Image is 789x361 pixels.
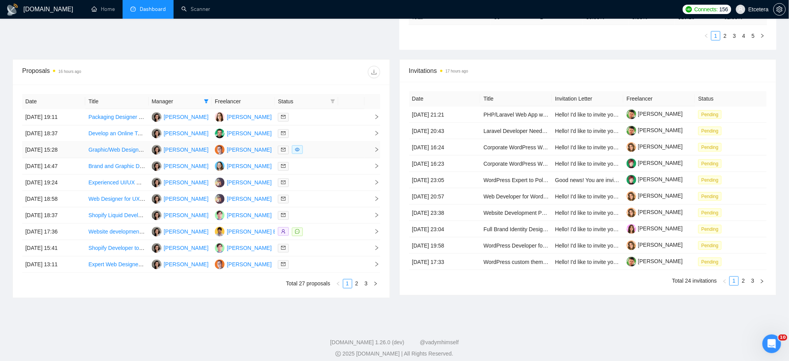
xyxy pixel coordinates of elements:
th: Freelancer [212,94,275,109]
a: [PERSON_NAME] [627,111,683,117]
a: Pending [698,226,725,232]
a: [PERSON_NAME] [627,143,683,150]
span: mail [281,131,286,136]
td: Corporate WordPress Website Development for NAT Constructions [480,139,552,156]
span: right [368,196,380,202]
li: 3 [748,276,757,286]
a: [PERSON_NAME] [627,127,683,133]
td: [DATE] 20:57 [409,188,481,205]
span: download [368,69,380,75]
button: download [368,66,380,78]
img: DM [215,211,225,220]
img: c1b9JySzac4x4dgsEyqnJHkcyMhtwYhRX20trAqcVMGYnIMrxZHAKhfppX9twvsE1T [627,208,636,218]
td: Develop an Online Tool for Creating Mockups of Digital Documents [85,126,148,142]
div: [PERSON_NAME] [164,260,209,269]
span: left [722,279,727,284]
span: Pending [698,159,722,168]
li: Previous Page [334,279,343,288]
a: Pending [698,177,725,183]
a: Website Development Project [483,210,555,216]
td: Experienced UI/UX Designer Needed for Website Redesign [85,175,148,191]
td: WordPress Expert to Polish & Modernise Existing Company Website – Completion Within a Few Days [480,172,552,188]
div: [PERSON_NAME] [227,113,272,121]
td: [DATE] 15:28 [22,142,85,158]
a: TT[PERSON_NAME] [152,261,209,267]
li: 2 [352,279,362,288]
a: AL[PERSON_NAME] [215,146,272,152]
a: [PERSON_NAME] [627,160,683,166]
span: dashboard [130,6,136,12]
li: 5 [749,31,758,41]
span: user-add [281,229,286,234]
td: [DATE] 18:37 [22,126,85,142]
td: Website development for new Swiss weight loss business [85,224,148,240]
span: Pending [698,241,722,250]
iframe: Intercom live chat [763,334,781,353]
li: Next Page [371,279,380,288]
span: user [738,7,743,12]
span: right [368,163,380,169]
span: Status [278,97,327,106]
a: Pending [698,193,725,199]
td: [DATE] 17:33 [409,254,481,270]
div: [PERSON_NAME] [164,162,209,170]
th: Date [409,91,481,106]
td: Packaging Designer For Shipping Materials | Child/Parent e-commerce Brand [85,109,148,126]
img: c1H5j4uuwRoiYYBPUc0TtXcw2dMxy5fGUeEXcoyQTo85fuH37bAwWfg3xyvaZyZkb6 [627,126,636,136]
span: Pending [698,127,722,135]
span: mail [281,196,286,201]
td: [DATE] 23:05 [409,172,481,188]
span: mail [281,213,286,218]
div: Proposals [22,66,201,78]
li: Next Page [757,276,767,286]
th: Title [480,91,552,106]
span: 10 [778,334,787,341]
a: 1 [343,280,352,288]
img: c1b9JySzac4x4dgsEyqnJHkcyMhtwYhRX20trAqcVMGYnIMrxZHAKhfppX9twvsE1T [627,241,636,250]
div: [PERSON_NAME] [164,211,209,219]
time: 16 hours ago [58,69,81,74]
li: Next Page [758,31,767,41]
a: Web Designer for UX/UI Update of existing website [88,196,212,202]
td: Full Brand Identity Design for Upcoming Launch [480,221,552,237]
a: 1 [730,277,738,285]
span: right [760,34,765,38]
button: left [334,279,343,288]
a: 3 [362,280,371,288]
span: mail [281,262,286,267]
img: TT [152,194,162,204]
a: TT[PERSON_NAME] [152,244,209,251]
a: Laravel Developer Needed to Clone Raffle Website [483,128,607,134]
img: TT [152,161,162,171]
li: 4 [739,31,749,41]
a: 2 [353,280,361,288]
td: PHP/Laravel Web App with Stripe Trial + GPSWOX Integration (Update Existing Tele2 Script) [480,106,552,123]
span: Pending [698,258,722,266]
img: AS [215,129,225,138]
a: Packaging Designer For Shipping Materials | Child/Parent e-commerce Brand [88,114,276,120]
a: WordPress custom theme development + API integration [483,259,620,265]
span: filter [329,96,337,107]
span: eye [295,147,300,152]
a: Graphic/Web Designer Needed to Create Case Study Page [88,147,232,153]
a: WordPress Developer for Multiple Websites [483,242,589,249]
td: [DATE] 14:47 [22,158,85,175]
span: Pending [698,225,722,234]
div: [PERSON_NAME] [164,195,209,203]
a: 2 [739,277,748,285]
a: setting [773,6,786,12]
button: left [720,276,729,286]
span: right [368,147,380,152]
li: Previous Page [720,276,729,286]
span: right [368,131,380,136]
a: Brand and Graphic Designer [88,163,157,169]
a: PHP/Laravel Web App with Stripe Trial + GPSWOX Integration (Update Existing Tele2 Script) [483,111,708,118]
span: Pending [698,110,722,119]
span: right [368,229,380,234]
img: TT [152,260,162,269]
span: filter [330,99,335,104]
a: PS[PERSON_NAME] [215,179,272,185]
th: Status [695,91,767,106]
a: Website development for new Swiss weight loss business [88,228,227,235]
img: AL [215,145,225,155]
